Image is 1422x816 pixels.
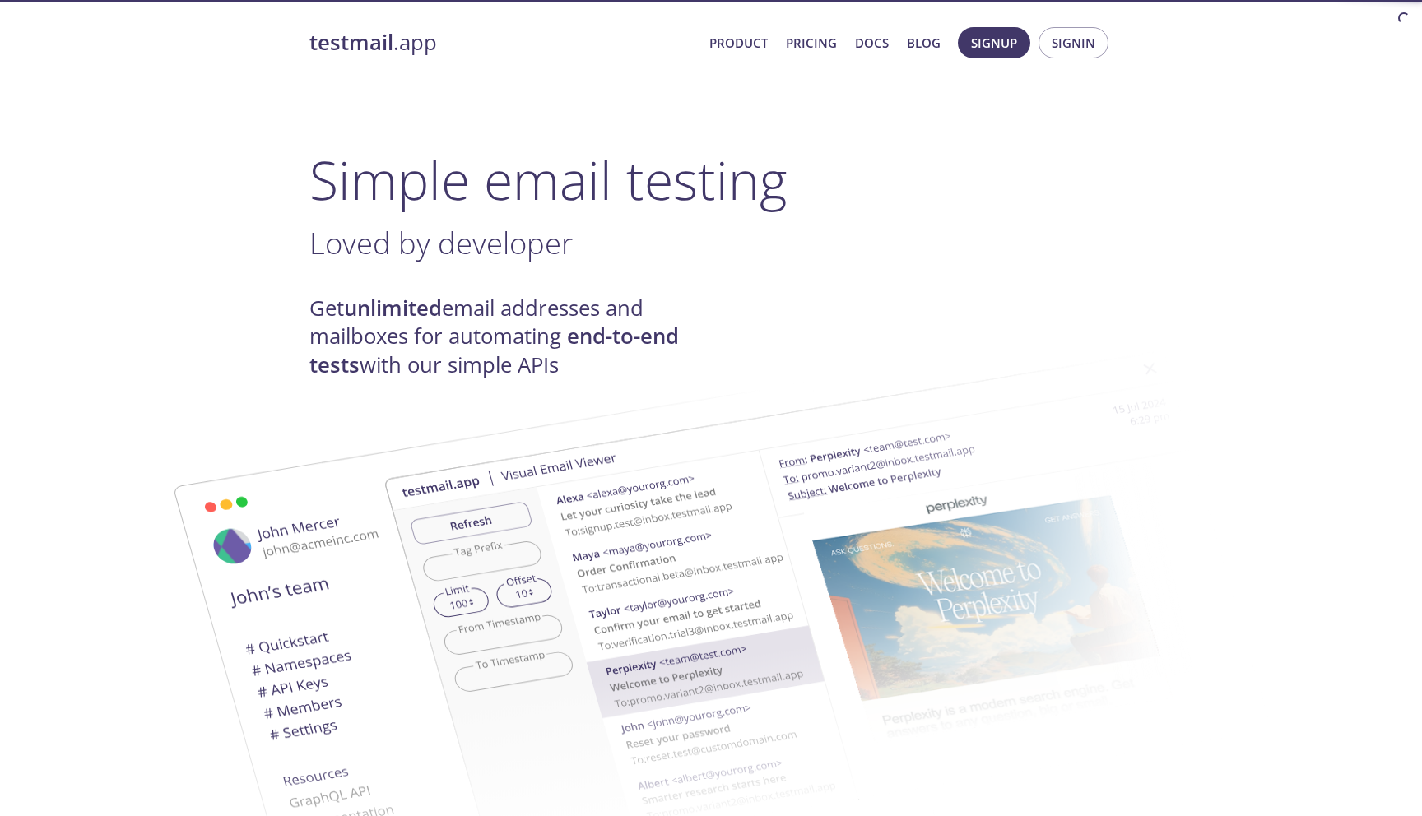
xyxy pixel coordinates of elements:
span: Loved by developer [309,222,573,263]
strong: unlimited [344,294,442,322]
h1: Simple email testing [309,148,1113,211]
button: Signup [958,27,1030,58]
a: testmail.app [309,29,696,57]
span: Signin [1052,32,1095,53]
a: Product [709,32,768,53]
strong: testmail [309,28,393,57]
strong: end-to-end tests [309,322,679,378]
h4: Get email addresses and mailboxes for automating with our simple APIs [309,294,711,379]
a: Pricing [786,32,837,53]
a: Docs [855,32,889,53]
button: Signin [1039,27,1108,58]
span: Signup [971,32,1017,53]
a: Blog [907,32,941,53]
